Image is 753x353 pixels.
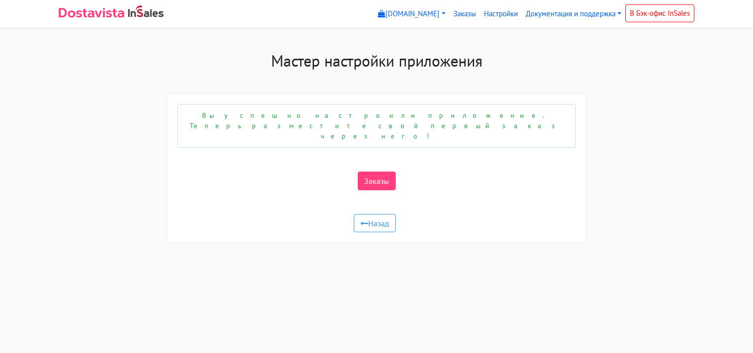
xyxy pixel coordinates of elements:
[354,214,396,233] button: Назад
[449,4,480,24] a: Заказы
[374,4,449,24] a: [DOMAIN_NAME]
[358,172,396,190] a: Заказы
[177,104,576,148] div: Вы успешно настроили приложение. Теперь разместите свой первый заказ через него!
[128,5,164,17] img: InSales
[59,8,124,18] img: Dostavista - срочная курьерская служба доставки
[625,4,694,22] a: В Бэк-офис InSales
[522,4,625,24] a: Документация и поддержка
[480,4,522,24] a: Настройки
[167,51,586,70] h1: Мастер настройки приложения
